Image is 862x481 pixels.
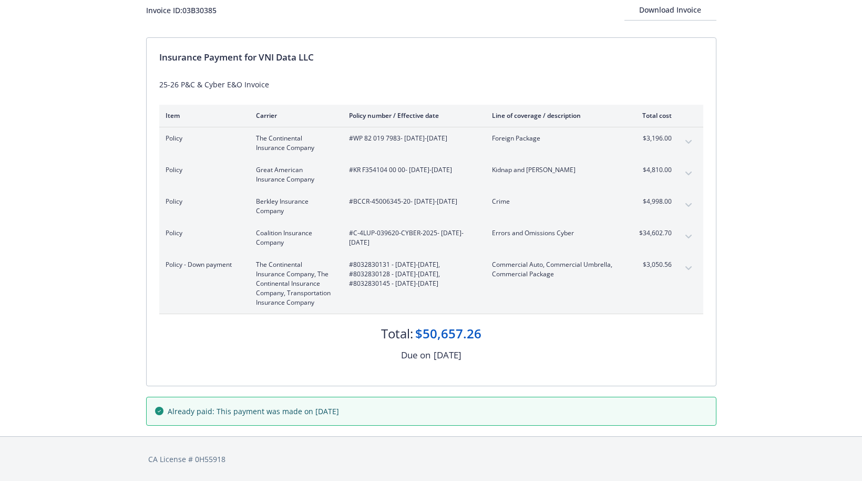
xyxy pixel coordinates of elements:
[349,134,475,143] span: #WP 82 019 7983 - [DATE]-[DATE]
[159,222,703,254] div: PolicyCoalition Insurance Company#C-4LUP-039620-CYBER-2025- [DATE]-[DATE]Errors and Omissions Cyb...
[632,260,672,269] span: $3,050.56
[632,228,672,238] span: $34,602.70
[159,159,703,191] div: PolicyGreat American Insurance Company#KR F354104 00 00- [DATE]-[DATE]Kidnap and [PERSON_NAME]$4,...
[159,51,703,64] div: Insurance Payment for VNI Data LLC
[256,228,332,247] span: Coalition Insurance Company
[159,79,703,90] div: 25-26 P&C & Cyber E&O Invoice
[632,165,672,175] span: $4,810.00
[680,260,697,277] button: expand content
[434,348,461,362] div: [DATE]
[166,134,239,143] span: Policy
[166,197,239,206] span: Policy
[256,197,332,216] span: Berkley Insurance Company
[401,348,430,362] div: Due on
[415,325,481,343] div: $50,657.26
[492,165,615,175] span: Kidnap and [PERSON_NAME]
[256,165,332,184] span: Great American Insurance Company
[680,134,697,151] button: expand content
[159,127,703,159] div: PolicyThe Continental Insurance Company#WP 82 019 7983- [DATE]-[DATE]Foreign Package$3,196.00expa...
[166,165,239,175] span: Policy
[680,165,697,182] button: expand content
[166,228,239,238] span: Policy
[680,228,697,245] button: expand content
[159,254,703,314] div: Policy - Down paymentThe Continental Insurance Company, The Continental Insurance Company, Transp...
[349,228,475,247] span: #C-4LUP-039620-CYBER-2025 - [DATE]-[DATE]
[256,134,332,153] span: The Continental Insurance Company
[492,197,615,206] span: Crime
[632,197,672,206] span: $4,998.00
[256,260,332,307] span: The Continental Insurance Company, The Continental Insurance Company, Transportation Insurance Co...
[492,260,615,279] span: Commercial Auto, Commercial Umbrella, Commercial Package
[168,406,339,417] span: Already paid: This payment was made on [DATE]
[349,197,475,206] span: #BCCR-45006345-20 - [DATE]-[DATE]
[159,191,703,222] div: PolicyBerkley Insurance Company#BCCR-45006345-20- [DATE]-[DATE]Crime$4,998.00expand content
[146,5,217,16] div: Invoice ID: 03B30385
[492,134,615,143] span: Foreign Package
[166,111,239,120] div: Item
[349,260,475,288] span: #8032830131 - [DATE]-[DATE], #8032830128 - [DATE]-[DATE], #8032830145 - [DATE]-[DATE]
[381,325,413,343] div: Total:
[349,111,475,120] div: Policy number / Effective date
[166,260,239,269] span: Policy - Down payment
[632,111,672,120] div: Total cost
[680,197,697,214] button: expand content
[148,454,714,465] div: CA License # 0H55918
[492,111,615,120] div: Line of coverage / description
[349,165,475,175] span: #KR F354104 00 00 - [DATE]-[DATE]
[492,228,615,238] span: Errors and Omissions Cyber
[256,111,332,120] div: Carrier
